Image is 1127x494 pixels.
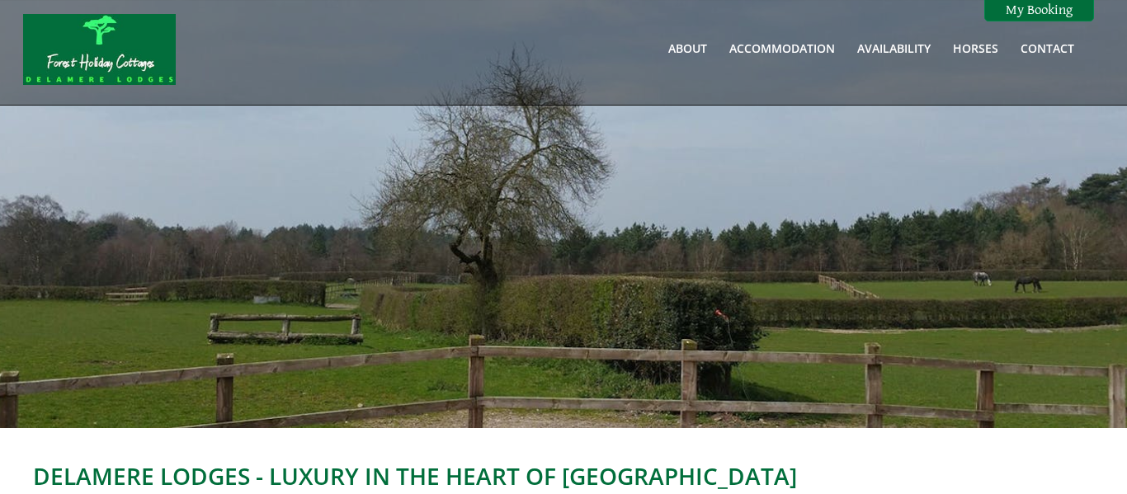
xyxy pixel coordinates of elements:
[668,40,707,56] a: About
[1021,40,1074,56] a: Contact
[953,40,998,56] a: Horses
[857,40,931,56] a: Availability
[23,14,176,85] img: Forest Holiday Cottages
[729,40,835,56] a: Accommodation
[33,460,1074,492] h1: DELAMERE LODGES - LUXURY IN THE HEART OF [GEOGRAPHIC_DATA]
